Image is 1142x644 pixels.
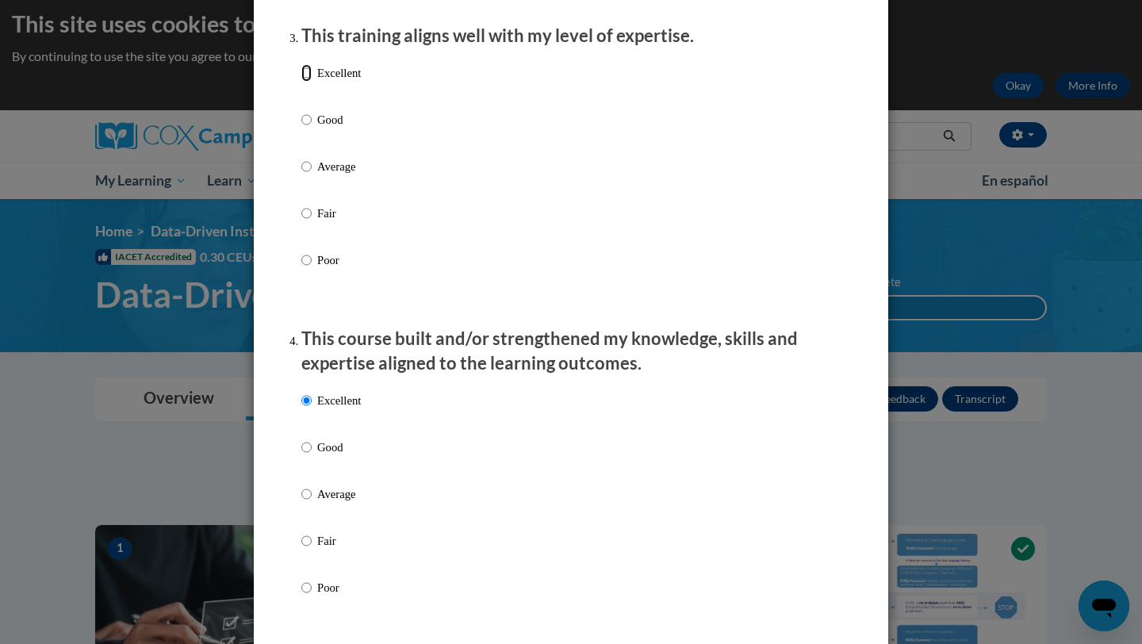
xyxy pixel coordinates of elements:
input: Poor [301,579,312,596]
input: Average [301,485,312,503]
input: Good [301,439,312,456]
p: Fair [317,205,361,222]
p: Good [317,439,361,456]
p: Average [317,158,361,175]
input: Average [301,158,312,175]
input: Good [301,111,312,128]
input: Excellent [301,64,312,82]
p: Excellent [317,392,361,409]
p: Average [317,485,361,503]
p: This training aligns well with my level of expertise. [301,24,841,48]
p: Excellent [317,64,361,82]
p: Fair [317,532,361,550]
input: Excellent [301,392,312,409]
p: This course built and/or strengthened my knowledge, skills and expertise aligned to the learning ... [301,327,841,376]
p: Good [317,111,361,128]
input: Fair [301,205,312,222]
p: Poor [317,579,361,596]
p: Poor [317,251,361,269]
input: Poor [301,251,312,269]
input: Fair [301,532,312,550]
